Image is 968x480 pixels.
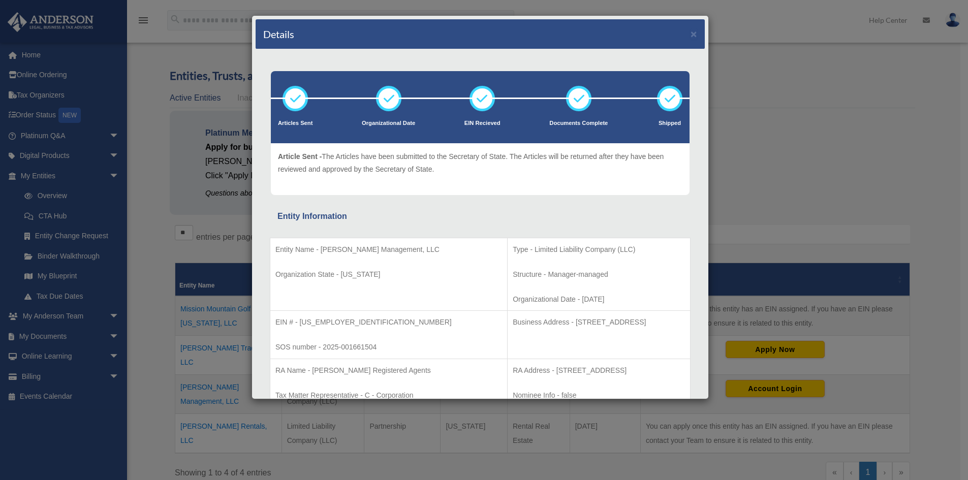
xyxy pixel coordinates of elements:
p: Type - Limited Liability Company (LLC) [513,243,685,256]
p: Organizational Date - [DATE] [513,293,685,306]
p: Tax Matter Representative - C - Corporation [275,389,502,402]
p: EIN # - [US_EMPLOYER_IDENTIFICATION_NUMBER] [275,316,502,329]
span: Article Sent - [278,152,322,161]
h4: Details [263,27,294,41]
p: Entity Name - [PERSON_NAME] Management, LLC [275,243,502,256]
p: SOS number - 2025-001661504 [275,341,502,354]
p: Organizational Date [362,118,415,129]
p: Documents Complete [549,118,608,129]
p: RA Address - [STREET_ADDRESS] [513,364,685,377]
p: RA Name - [PERSON_NAME] Registered Agents [275,364,502,377]
p: Articles Sent [278,118,313,129]
div: Entity Information [277,209,683,223]
p: Organization State - [US_STATE] [275,268,502,281]
p: The Articles have been submitted to the Secretary of State. The Articles will be returned after t... [278,150,682,175]
p: EIN Recieved [464,118,501,129]
p: Business Address - [STREET_ADDRESS] [513,316,685,329]
p: Shipped [657,118,682,129]
button: × [691,28,697,39]
p: Structure - Manager-managed [513,268,685,281]
p: Nominee Info - false [513,389,685,402]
